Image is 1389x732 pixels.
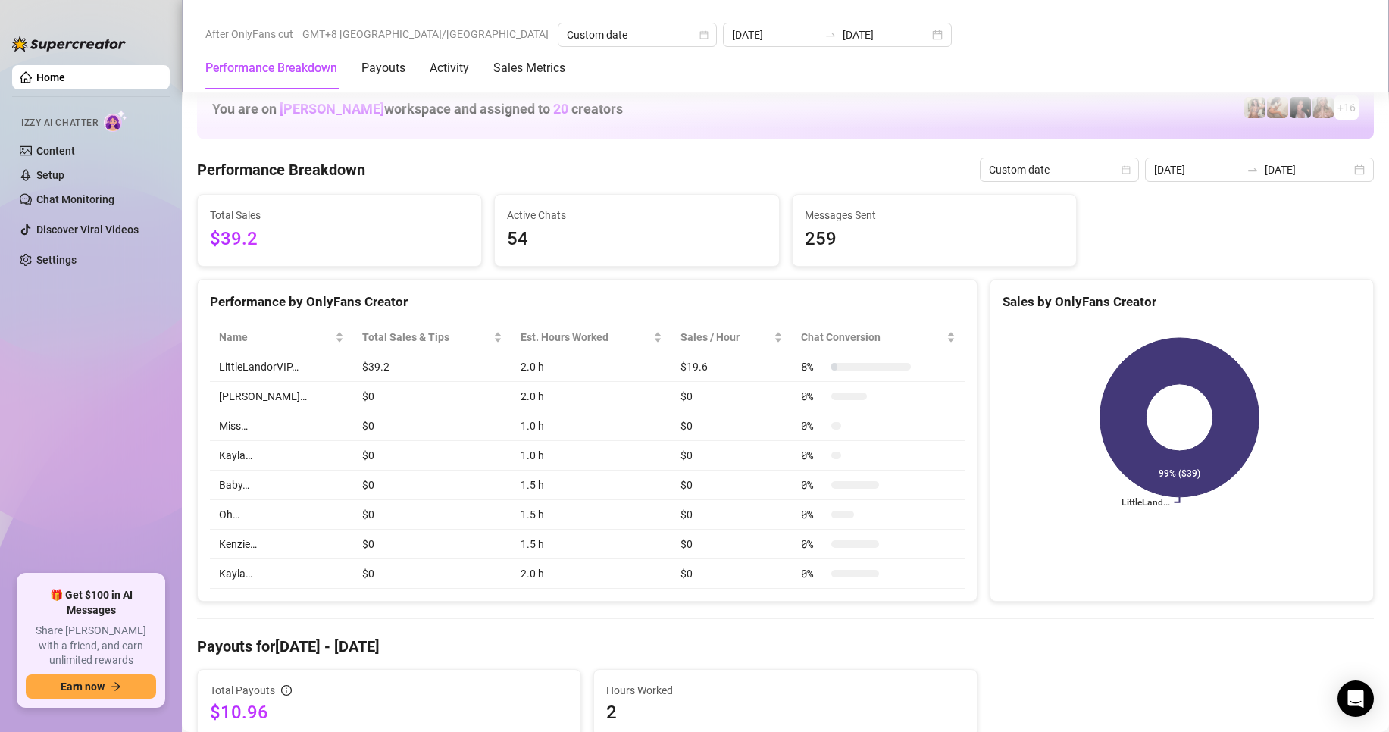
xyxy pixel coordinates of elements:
[61,680,105,693] span: Earn now
[21,116,98,130] span: Izzy AI Chatter
[280,101,384,117] span: [PERSON_NAME]
[511,530,671,559] td: 1.5 h
[26,588,156,618] span: 🎁 Get $100 in AI Messages
[732,27,818,43] input: Start date
[36,71,65,83] a: Home
[210,225,469,254] span: $39.2
[212,101,623,117] h1: You are on workspace and assigned to creators
[210,530,353,559] td: Kenzie…
[521,329,650,346] div: Est. Hours Worked
[671,530,792,559] td: $0
[511,471,671,500] td: 1.5 h
[824,29,837,41] span: swap-right
[430,59,469,77] div: Activity
[1265,161,1351,178] input: End date
[606,700,965,724] span: 2
[671,352,792,382] td: $19.6
[1290,97,1311,118] img: Baby (@babyyyybellaa)
[507,225,766,254] span: 54
[362,329,490,346] span: Total Sales & Tips
[671,411,792,441] td: $0
[801,536,825,552] span: 0 %
[671,559,792,589] td: $0
[801,358,825,375] span: 8 %
[353,441,511,471] td: $0
[197,159,365,180] h4: Performance Breakdown
[210,411,353,441] td: Miss…
[210,500,353,530] td: Oh…
[671,323,792,352] th: Sales / Hour
[1003,292,1361,312] div: Sales by OnlyFans Creator
[36,193,114,205] a: Chat Monitoring
[801,565,825,582] span: 0 %
[353,471,511,500] td: $0
[671,500,792,530] td: $0
[671,471,792,500] td: $0
[26,624,156,668] span: Share [PERSON_NAME] with a friend, and earn unlimited rewards
[12,36,126,52] img: logo-BBDzfeDw.svg
[1247,164,1259,176] span: swap-right
[553,101,568,117] span: 20
[801,506,825,523] span: 0 %
[210,441,353,471] td: Kayla…
[801,388,825,405] span: 0 %
[1247,164,1259,176] span: to
[1122,165,1131,174] span: calendar
[210,352,353,382] td: LittleLandorVIP…
[801,447,825,464] span: 0 %
[699,30,709,39] span: calendar
[1244,97,1265,118] img: Avry (@avryjennervip)
[353,500,511,530] td: $0
[511,352,671,382] td: 2.0 h
[353,323,511,352] th: Total Sales & Tips
[511,500,671,530] td: 1.5 h
[36,254,77,266] a: Settings
[805,225,1064,254] span: 259
[219,329,332,346] span: Name
[1267,97,1288,118] img: Kayla (@kaylathaylababy)
[302,23,549,45] span: GMT+8 [GEOGRAPHIC_DATA]/[GEOGRAPHIC_DATA]
[205,23,293,45] span: After OnlyFans cut
[210,207,469,224] span: Total Sales
[671,441,792,471] td: $0
[805,207,1064,224] span: Messages Sent
[26,674,156,699] button: Earn nowarrow-right
[1154,161,1240,178] input: Start date
[210,471,353,500] td: Baby…
[1337,99,1356,116] span: + 16
[281,685,292,696] span: info-circle
[493,59,565,77] div: Sales Metrics
[1312,97,1334,118] img: Kenzie (@dmaxkenz)
[567,23,708,46] span: Custom date
[989,158,1130,181] span: Custom date
[511,382,671,411] td: 2.0 h
[671,382,792,411] td: $0
[104,110,127,132] img: AI Chatter
[353,352,511,382] td: $39.2
[210,323,353,352] th: Name
[210,292,965,312] div: Performance by OnlyFans Creator
[36,145,75,157] a: Content
[824,29,837,41] span: to
[353,411,511,441] td: $0
[801,418,825,434] span: 0 %
[197,636,1374,657] h4: Payouts for [DATE] - [DATE]
[680,329,771,346] span: Sales / Hour
[606,682,965,699] span: Hours Worked
[353,382,511,411] td: $0
[210,559,353,589] td: Kayla…
[511,559,671,589] td: 2.0 h
[111,681,121,692] span: arrow-right
[1122,497,1170,508] text: LittleLand...
[210,700,568,724] span: $10.96
[210,382,353,411] td: [PERSON_NAME]…
[511,411,671,441] td: 1.0 h
[36,169,64,181] a: Setup
[801,329,943,346] span: Chat Conversion
[353,530,511,559] td: $0
[210,682,275,699] span: Total Payouts
[792,323,965,352] th: Chat Conversion
[205,59,337,77] div: Performance Breakdown
[1337,680,1374,717] div: Open Intercom Messenger
[353,559,511,589] td: $0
